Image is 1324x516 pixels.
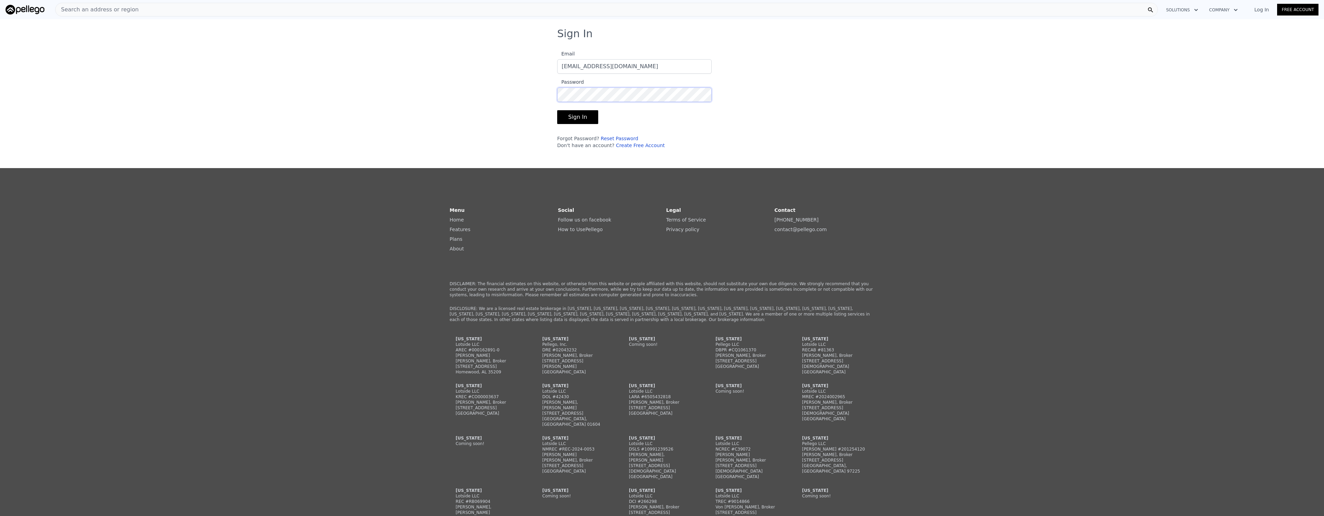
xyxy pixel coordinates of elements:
div: NMREC #REC-2024-0053 [542,446,609,452]
span: Password [557,79,584,85]
div: Lotside LLC [542,441,609,446]
a: Home [450,217,464,223]
div: Pellego LLC [715,342,782,347]
button: Solutions [1161,4,1204,16]
div: Coming soon! [802,493,868,499]
div: [PERSON_NAME], Broker [542,353,609,358]
div: [US_STATE] [715,435,782,441]
div: [PERSON_NAME], [PERSON_NAME] [542,400,609,411]
img: Pellego [6,5,44,14]
a: Follow us on facebook [558,217,611,223]
strong: Menu [450,207,464,213]
button: Sign In [557,110,598,124]
a: Create Free Account [616,143,665,148]
div: [GEOGRAPHIC_DATA] [802,416,868,422]
div: [US_STATE] [629,336,695,342]
div: NCREC #C39072 [715,446,782,452]
div: Von [PERSON_NAME], Broker [715,504,782,510]
div: Homewood, AL 35209 [456,369,522,375]
div: Lotside LLC [542,389,609,394]
div: Lotside LLC [629,389,695,394]
strong: Contact [774,207,795,213]
div: [STREET_ADDRESS] [542,411,609,416]
div: DCI #266298 [629,499,695,504]
div: [PERSON_NAME], [PERSON_NAME] [629,452,695,463]
div: Lotside LLC [715,441,782,446]
div: [GEOGRAPHIC_DATA] [629,411,695,416]
div: Lotside LLC [629,493,695,499]
a: Reset Password [601,136,638,141]
div: MREC #2024002965 [802,394,868,400]
div: [US_STATE] [456,383,522,389]
a: Log In [1246,6,1277,13]
div: [PERSON_NAME] [PERSON_NAME], Broker [542,452,609,463]
div: [US_STATE] [629,435,695,441]
div: Lotside LLC [456,389,522,394]
div: KREC #CO00003637 [456,394,522,400]
a: Features [450,227,470,232]
div: LARA #6505432818 [629,394,695,400]
div: [STREET_ADDRESS] [456,405,522,411]
div: [US_STATE] [542,488,609,493]
div: [PERSON_NAME], Broker [629,504,695,510]
div: [PERSON_NAME] [PERSON_NAME], Broker [456,353,522,364]
div: [US_STATE] [715,336,782,342]
div: [PERSON_NAME] [PERSON_NAME], Broker [715,452,782,463]
a: Plans [450,236,462,242]
div: [PERSON_NAME], Broker [629,400,695,405]
div: Lotside LLC [629,441,695,446]
div: [US_STATE] [456,336,522,342]
p: DISCLAIMER: The financial estimates on this website, or otherwise from this website or people aff... [450,281,874,298]
div: [GEOGRAPHIC_DATA] [715,364,782,369]
a: contact@pellego.com [774,227,827,232]
div: TREC #9014866 [715,499,782,504]
div: [STREET_ADDRESS] [542,463,609,468]
div: [PERSON_NAME], [PERSON_NAME] [456,504,522,515]
div: DOL #42430 [542,394,609,400]
div: AREC #000162891-0 [456,347,522,353]
div: Lotside LLC [715,493,782,499]
div: [US_STATE] [802,488,868,493]
input: Password [557,87,712,102]
div: [STREET_ADDRESS][PERSON_NAME] [542,358,609,369]
div: Lotside LLC [802,342,868,347]
div: [GEOGRAPHIC_DATA] [542,468,609,474]
span: Email [557,51,575,56]
div: Lotside LLC [456,493,522,499]
p: DISCLOSURE: We are a licensed real estate brokerage in [US_STATE], [US_STATE], [US_STATE], [US_ST... [450,306,874,322]
div: [US_STATE] [802,435,868,441]
div: [US_STATE] [542,336,609,342]
div: [STREET_ADDRESS] [802,457,868,463]
div: [GEOGRAPHIC_DATA] [802,369,868,375]
div: [PERSON_NAME], Broker [802,400,868,405]
div: [STREET_ADDRESS][DEMOGRAPHIC_DATA] [802,358,868,369]
div: [US_STATE] [715,488,782,493]
div: Coming soon! [456,441,522,446]
div: [US_STATE] [542,435,609,441]
div: DSLS #10991239526 [629,446,695,452]
div: [US_STATE] [456,435,522,441]
a: Privacy policy [666,227,699,232]
div: [PERSON_NAME], Broker [456,400,522,405]
div: [GEOGRAPHIC_DATA] [715,474,782,479]
div: Lotside LLC [456,342,522,347]
div: [US_STATE] [715,383,782,389]
div: [US_STATE] [629,383,695,389]
div: Pellego LLC [802,441,868,446]
div: [STREET_ADDRESS][DEMOGRAPHIC_DATA] [715,463,782,474]
a: How to UsePellego [558,227,603,232]
strong: Social [558,207,574,213]
div: Coming soon! [715,389,782,394]
div: [STREET_ADDRESS] [629,405,695,411]
div: [STREET_ADDRESS][DEMOGRAPHIC_DATA] [629,463,695,474]
div: REC #RB069904 [456,499,522,504]
a: Terms of Service [666,217,706,223]
div: [STREET_ADDRESS] [456,364,522,369]
div: [US_STATE] [542,383,609,389]
div: Coming soon! [629,342,695,347]
input: Email [557,59,712,74]
div: Pellego, Inc. [542,342,609,347]
div: Coming soon! [542,493,609,499]
div: [GEOGRAPHIC_DATA], [GEOGRAPHIC_DATA] 01604 [542,416,609,427]
div: [PERSON_NAME], Broker [802,353,868,358]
